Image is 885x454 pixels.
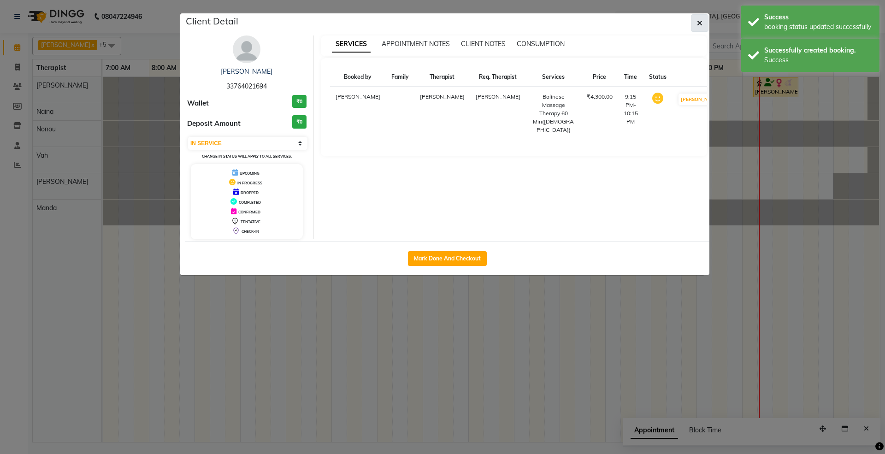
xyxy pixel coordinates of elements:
span: [PERSON_NAME] [420,93,465,100]
th: Family [386,67,414,87]
small: Change in status will apply to all services. [202,154,292,159]
span: DROPPED [241,190,259,195]
h3: ₹0 [292,115,307,129]
div: booking status updated successfully [764,22,873,32]
span: UPCOMING [240,171,260,176]
button: Mark Done And Checkout [408,251,487,266]
h5: Client Detail [186,14,238,28]
th: Booked by [330,67,386,87]
span: SERVICES [332,36,371,53]
span: APPOINTMENT NOTES [382,40,450,48]
th: Time [618,67,643,87]
div: Successfully created booking. [764,46,873,55]
div: ₹4,300.00 [587,93,613,101]
th: Therapist [414,67,470,87]
div: Success [764,12,873,22]
th: Status [643,67,672,87]
div: Balinese Massage Therapy 60 Min([DEMOGRAPHIC_DATA]) [531,93,576,134]
h3: ₹0 [292,95,307,108]
span: TENTATIVE [241,219,260,224]
span: Wallet [187,98,209,109]
button: [PERSON_NAME] [678,94,722,105]
span: 33764021694 [226,82,267,90]
span: Deposit Amount [187,118,241,129]
span: CONSUMPTION [517,40,565,48]
div: Success [764,55,873,65]
span: CONFIRMED [238,210,260,214]
span: COMPLETED [239,200,261,205]
td: - [386,87,414,140]
span: CLIENT NOTES [461,40,506,48]
th: Price [581,67,618,87]
span: CHECK-IN [242,229,259,234]
span: IN PROGRESS [237,181,262,185]
img: avatar [233,35,260,63]
a: [PERSON_NAME] [221,67,272,76]
th: Services [526,67,581,87]
td: [PERSON_NAME] [330,87,386,140]
th: Req. Therapist [470,67,526,87]
span: [PERSON_NAME] [476,93,520,100]
td: 9:15 PM-10:15 PM [618,87,643,140]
